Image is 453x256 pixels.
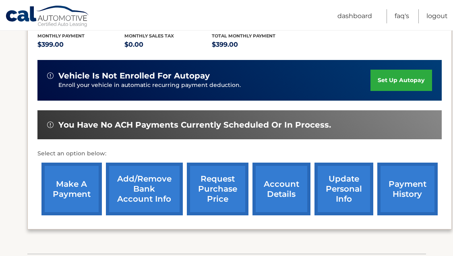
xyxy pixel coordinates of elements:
a: Logout [426,9,448,23]
p: Enroll your vehicle in automatic recurring payment deduction. [58,81,371,90]
p: $399.00 [37,39,125,50]
a: account details [252,163,310,215]
span: Monthly Payment [37,33,85,39]
a: Dashboard [337,9,372,23]
span: Total Monthly Payment [212,33,275,39]
p: $0.00 [124,39,212,50]
p: Select an option below: [37,149,442,159]
a: set up autopay [370,70,432,91]
img: alert-white.svg [47,72,54,79]
a: make a payment [41,163,102,215]
span: Monthly sales Tax [124,33,174,39]
a: Add/Remove bank account info [106,163,183,215]
a: request purchase price [187,163,248,215]
img: alert-white.svg [47,122,54,128]
a: update personal info [314,163,373,215]
a: payment history [377,163,438,215]
a: FAQ's [395,9,409,23]
span: You have no ACH payments currently scheduled or in process. [58,120,331,130]
a: Cal Automotive [5,5,90,29]
p: $399.00 [212,39,299,50]
span: vehicle is not enrolled for autopay [58,71,210,81]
